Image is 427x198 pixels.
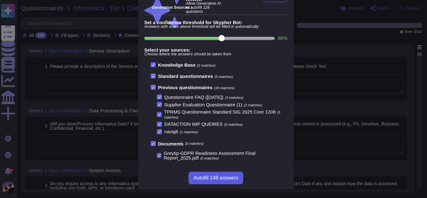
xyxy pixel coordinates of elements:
[185,142,203,145] span: (0 matches)
[144,48,288,52] b: Select your sources:
[164,102,242,107] span: Supplier Evaluation Questionnaire (1)
[278,36,287,40] label: 80 %
[164,110,280,119] span: (5 matches)
[186,2,225,13] span: Allow Generative AI to autofill 128 questions
[164,129,178,134] span: navig8
[144,52,288,56] span: Choose where the answers should be taken from
[193,175,238,180] span: Autofill 148 answers
[164,109,276,114] span: TPRMS Questionnaire Standard SIG 2025 Core 1208
[144,25,288,29] span: Answers with score above threshold will be filled in automatically
[164,94,224,100] span: Questionnaire FAQ ([DATE])
[214,86,234,90] span: (18 matches)
[158,74,213,79] b: Standard questionnaires
[158,62,196,68] b: Knowledge Base
[200,156,219,160] span: (0 matches)
[152,5,192,10] b: Generation Sources :
[244,103,262,107] span: (2 matches)
[225,96,243,99] span: (3 matches)
[214,75,233,79] span: (0 matches)
[144,20,288,25] b: Set a confidence threshold for Skypher Bot:
[188,172,243,184] button: Autofill 148 answers
[197,63,216,67] span: (2 matches)
[224,123,243,126] span: (0 matches)
[158,141,184,146] b: Documents
[180,130,198,134] span: (1 matches)
[164,150,255,160] span: Greytip-GDPR Readiness Assessment Final Report_2025.pdf
[164,121,223,127] span: DATACTION IMP QUEIRES
[158,85,213,90] b: Previous questionnaires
